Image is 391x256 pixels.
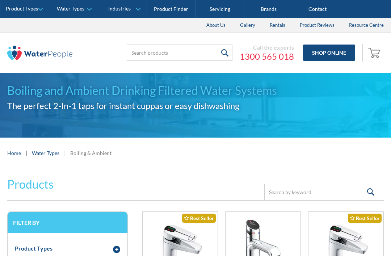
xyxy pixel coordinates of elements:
div: Call the experts [240,44,294,51]
a: Gallery [233,18,262,33]
div: Product Types [6,6,38,12]
a: Water Types [32,149,59,157]
img: shopping cart [368,47,382,58]
h3: Filter by [13,219,122,226]
h2: Products [7,176,54,193]
div: | [63,148,67,157]
div: Best Seller [348,214,382,223]
a: Open cart [366,44,384,62]
input: Search by keyword [264,184,380,200]
div: Industries [108,6,131,12]
input: Search products [127,45,232,61]
a: 1300 565 018 [240,51,294,62]
img: The Water People [7,46,72,60]
h1: Boiling and Ambient Drinking Filtered Water Systems [7,82,384,99]
div: Product Types [15,244,52,253]
a: Rentals [262,18,293,33]
a: Shop Online [303,45,355,61]
a: Product Reviews [293,18,342,33]
div: Boiling & Ambient [70,149,112,157]
div: Best Seller [182,214,216,223]
a: About Us [199,18,233,33]
div: Water Types [57,6,84,12]
a: Home [7,149,21,157]
h2: The perfect 2-In-1 taps for instant cuppas or easy dishwashing [7,99,384,112]
div: | [25,148,28,157]
a: Resource Centre [342,18,391,33]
